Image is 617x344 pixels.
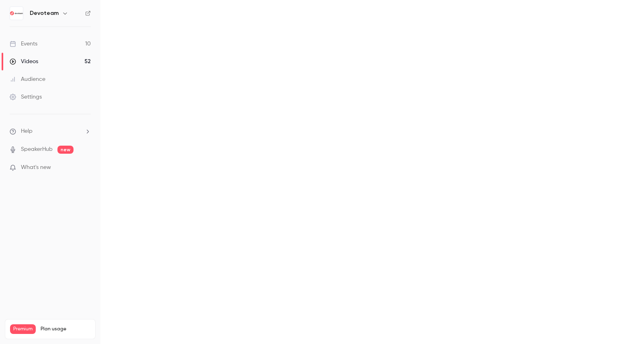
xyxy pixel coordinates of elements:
div: Events [10,40,37,48]
div: Audience [10,75,45,83]
img: Devoteam [10,7,23,20]
div: Videos [10,58,38,66]
a: SpeakerHub [21,145,53,154]
span: Plan usage [41,326,90,332]
h6: Devoteam [30,9,59,17]
span: Help [21,127,33,136]
span: Premium [10,324,36,334]
span: new [57,146,74,154]
li: help-dropdown-opener [10,127,91,136]
div: Settings [10,93,42,101]
iframe: Noticeable Trigger [81,164,91,171]
span: What's new [21,163,51,172]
